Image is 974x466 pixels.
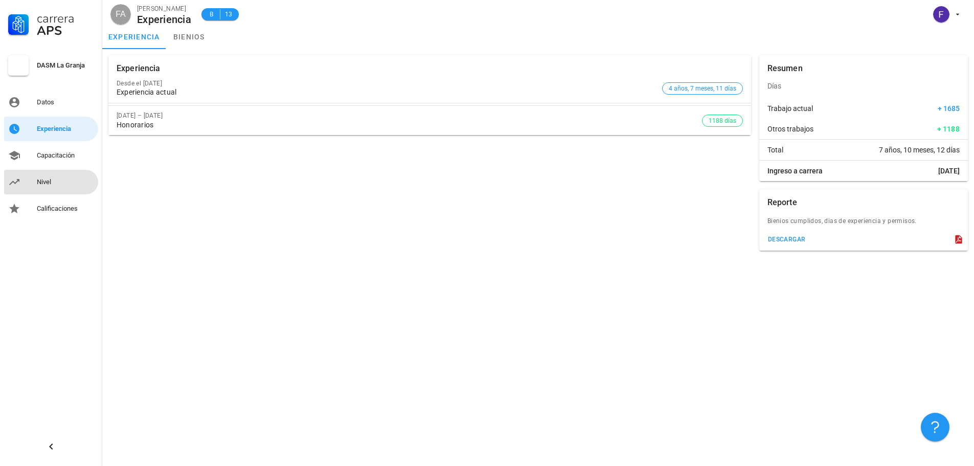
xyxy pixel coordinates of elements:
[937,124,960,134] span: + 1188
[37,12,94,25] div: Carrera
[37,25,94,37] div: APS
[767,236,806,243] div: descargar
[767,189,797,216] div: Reporte
[224,9,233,19] span: 13
[767,103,813,114] span: Trabajo actual
[208,9,216,19] span: B
[137,4,191,14] div: [PERSON_NAME]
[4,117,98,141] a: Experiencia
[767,145,783,155] span: Total
[4,170,98,194] a: Nivel
[763,232,810,247] button: descargar
[37,98,94,106] div: Datos
[938,103,960,114] span: + 1685
[117,88,658,97] div: Experiencia actual
[759,216,968,232] div: Bienios cumplidos, dias de experiencia y permisos.
[117,112,702,119] div: [DATE] – [DATE]
[37,178,94,186] div: Nivel
[166,25,212,49] a: bienios
[709,115,736,126] span: 1188 días
[37,61,94,70] div: DASM La Granja
[102,25,166,49] a: experiencia
[4,143,98,168] a: Capacitación
[767,124,813,134] span: Otros trabajos
[879,145,960,155] span: 7 años, 10 meses, 12 días
[110,4,131,25] div: avatar
[759,74,968,98] div: Días
[767,166,823,176] span: Ingreso a carrera
[767,55,803,82] div: Resumen
[116,4,126,25] span: FA
[933,6,949,23] div: avatar
[4,196,98,221] a: Calificaciones
[938,166,960,176] span: [DATE]
[137,14,191,25] div: Experiencia
[37,125,94,133] div: Experiencia
[37,151,94,160] div: Capacitación
[4,90,98,115] a: Datos
[669,83,736,94] span: 4 años, 7 meses, 11 días
[117,80,658,87] div: Desde el [DATE]
[117,121,702,129] div: Honorarios
[37,205,94,213] div: Calificaciones
[117,55,161,82] div: Experiencia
